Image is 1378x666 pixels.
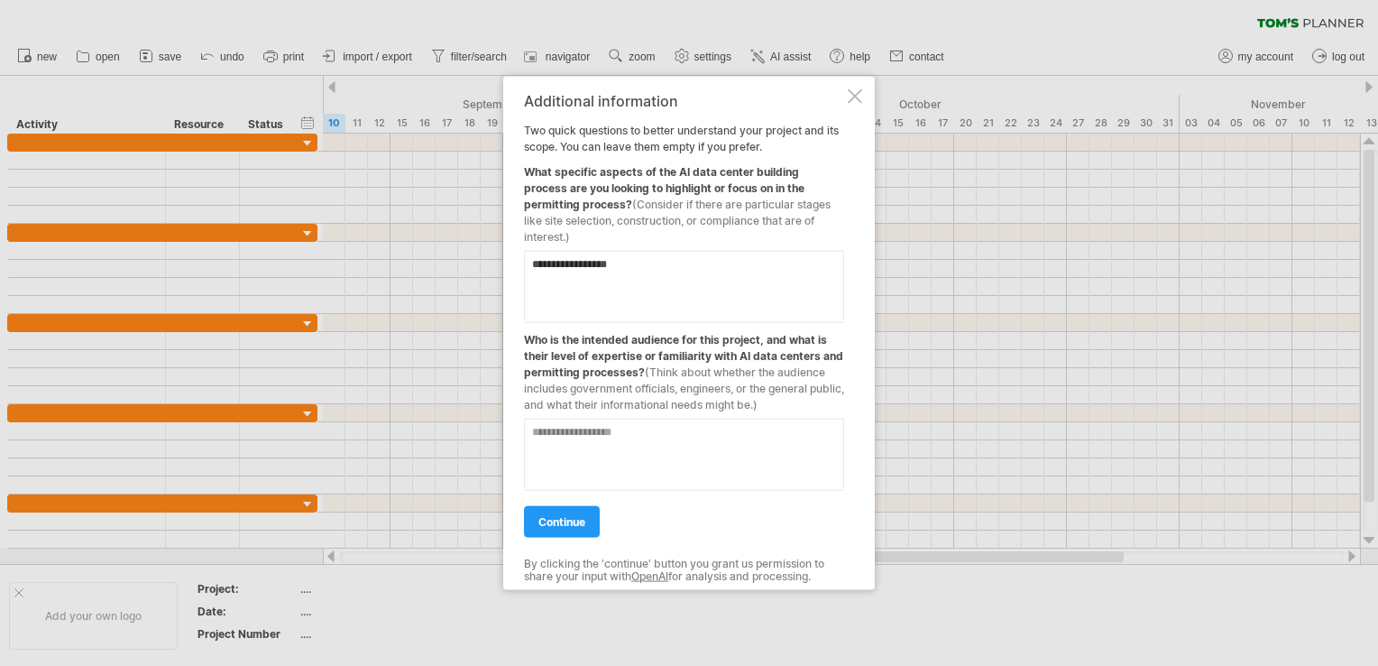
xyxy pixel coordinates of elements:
span: (Think about whether the audience includes government officials, engineers, or the general public... [524,365,844,412]
div: Two quick questions to better understand your project and its scope. You can leave them empty if ... [524,93,844,574]
div: Additional information [524,93,844,109]
a: OpenAI [631,569,668,583]
div: Who is the intended audience for this project, and what is their level of expertise or familiarit... [524,323,844,413]
div: By clicking the 'continue' button you grant us permission to share your input with for analysis a... [524,558,844,584]
a: continue [524,506,600,538]
span: continue [538,515,585,529]
span: (Consider if there are particular stages like site selection, construction, or compliance that ar... [524,198,831,244]
div: What specific aspects of the AI data center building process are you looking to highlight or focu... [524,155,844,245]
